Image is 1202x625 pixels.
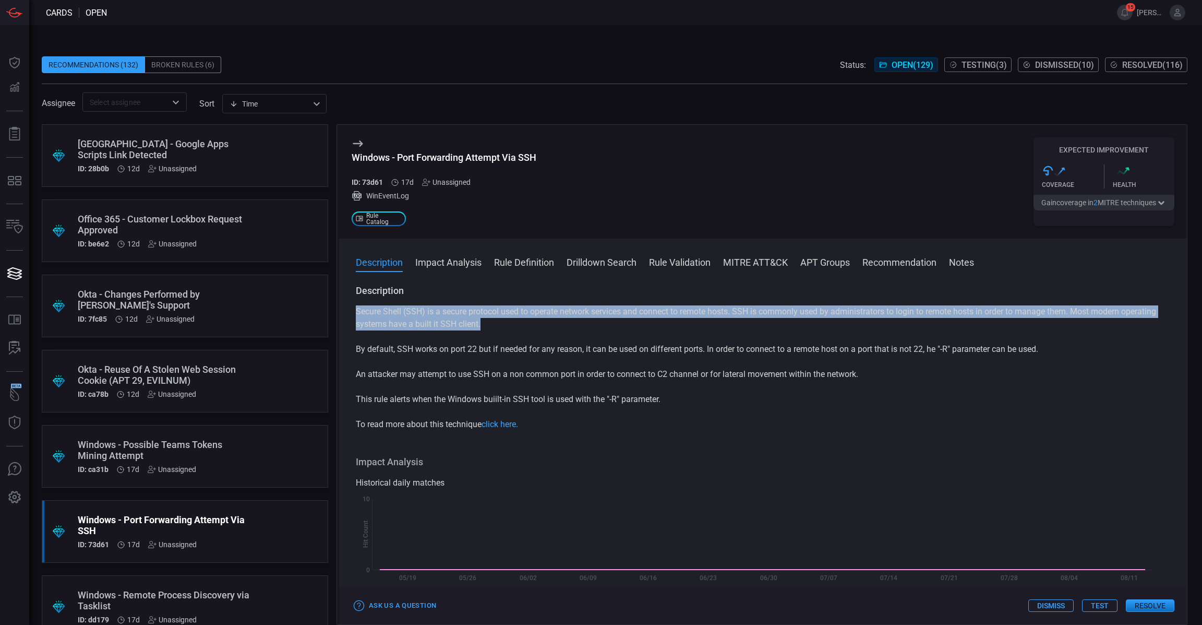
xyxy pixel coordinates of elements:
span: Aug 19, 2025 7:57 AM [127,240,140,248]
div: Coverage [1042,181,1104,188]
span: Testing ( 3 ) [961,60,1007,70]
button: Drilldown Search [567,255,636,268]
div: Unassigned [148,240,197,248]
span: Aug 19, 2025 7:57 AM [125,315,138,323]
button: Open(129) [874,57,938,72]
button: Wingman [2,382,27,407]
span: [PERSON_NAME].[PERSON_NAME] [1137,8,1165,17]
span: Aug 14, 2025 4:08 AM [401,178,414,186]
h5: ID: ca31b [78,465,109,474]
button: Testing(3) [944,57,1012,72]
p: By default, SSH works on port 22 but if needed for any reason, it can be used on different ports.... [356,343,1170,356]
button: APT Groups [800,255,850,268]
span: 15 [1126,3,1135,11]
button: Description [356,255,403,268]
text: Hit Count [362,521,369,548]
div: Palo Alto - Google Apps Scripts Link Detected [78,138,253,160]
h3: Impact Analysis [356,456,1170,468]
div: WinEventLog [352,191,536,201]
button: Rule Definition [494,255,554,268]
text: 07/28 [1001,574,1018,582]
div: Windows - Port Forwarding Attempt Via SSH [78,514,253,536]
span: Aug 19, 2025 7:57 AM [127,390,139,398]
text: 06/30 [760,574,777,582]
button: Open [169,95,183,110]
div: Windows - Port Forwarding Attempt Via SSH [352,152,536,163]
button: Test [1082,599,1117,612]
h3: Description [356,285,1170,297]
button: Ask Us a Question [352,598,439,614]
p: This rule alerts when the Windows buiilt-in SSH tool is used with the "-R" parameter. [356,393,1170,406]
input: Select assignee [86,96,166,109]
button: Dismissed(10) [1018,57,1099,72]
div: Unassigned [422,178,471,186]
span: Open ( 129 ) [892,60,933,70]
button: Notes [949,255,974,268]
span: Dismissed ( 10 ) [1035,60,1094,70]
p: An attacker may attempt to use SSH on a non common port in order to connect to C2 channel or for ... [356,368,1170,381]
button: Detections [2,75,27,100]
span: Aug 14, 2025 4:08 AM [127,465,139,474]
span: Status: [840,60,866,70]
text: 07/21 [941,574,958,582]
button: Rule Catalog [2,308,27,333]
h5: ID: dd179 [78,616,109,624]
text: 05/19 [399,574,416,582]
button: 15 [1117,5,1133,20]
div: Office 365 - Customer Lockbox Request Approved [78,214,253,235]
text: 07/14 [880,574,897,582]
p: To read more about this technique [356,418,1170,431]
div: Windows - Remote Process Discovery via Tasklist [78,589,253,611]
div: Time [230,99,310,109]
button: Gaincoverage in2MITRE techniques [1033,195,1174,210]
div: Unassigned [146,315,195,323]
button: Cards [2,261,27,286]
h5: ID: 73d61 [78,540,109,549]
label: sort [199,99,214,109]
h5: ID: ca78b [78,390,109,398]
button: Impact Analysis [415,255,482,268]
text: 08/04 [1061,574,1078,582]
button: Preferences [2,485,27,510]
text: 06/23 [700,574,717,582]
text: 08/11 [1121,574,1138,582]
button: Inventory [2,215,27,240]
text: 06/09 [580,574,597,582]
div: Windows - Possible Teams Tokens Mining Attempt [78,439,253,461]
text: 05/26 [459,574,476,582]
h5: ID: 7fc85 [78,315,107,323]
span: open [86,8,107,18]
button: MITRE - Detection Posture [2,168,27,193]
div: Unassigned [148,390,196,398]
h5: ID: 28b0b [78,164,109,173]
text: 06/02 [520,574,537,582]
span: 2 [1093,198,1098,207]
h5: ID: 73d61 [352,178,383,186]
div: Unassigned [148,164,197,173]
span: Assignee [42,98,75,108]
h5: ID: be6e2 [78,240,109,248]
div: Broken Rules (6) [145,56,221,73]
button: MITRE ATT&CK [723,255,788,268]
div: Recommendations (132) [42,56,145,73]
span: Resolved ( 116 ) [1122,60,1183,70]
div: Unassigned [148,616,197,624]
div: Okta - Changes Performed by Okta's Support [78,289,253,311]
p: Secure Shell (SSH) is a secure protocol used to operate network services and connect to remote ho... [356,305,1170,331]
button: Resolved(116) [1105,57,1187,72]
span: Rule Catalog [366,213,402,225]
button: Dashboard [2,50,27,75]
text: 0 [366,567,370,574]
div: Historical daily matches [356,477,1170,489]
button: Ask Us A Question [2,457,27,482]
a: click here. [482,419,518,429]
h5: Expected Improvement [1033,146,1174,154]
button: Recommendation [862,255,936,268]
button: Rule Validation [649,255,711,268]
span: Aug 14, 2025 4:08 AM [127,540,140,549]
button: Dismiss [1028,599,1074,612]
button: Reports [2,122,27,147]
text: 07/07 [820,574,837,582]
span: Aug 19, 2025 7:57 AM [127,164,140,173]
div: Unassigned [148,465,196,474]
